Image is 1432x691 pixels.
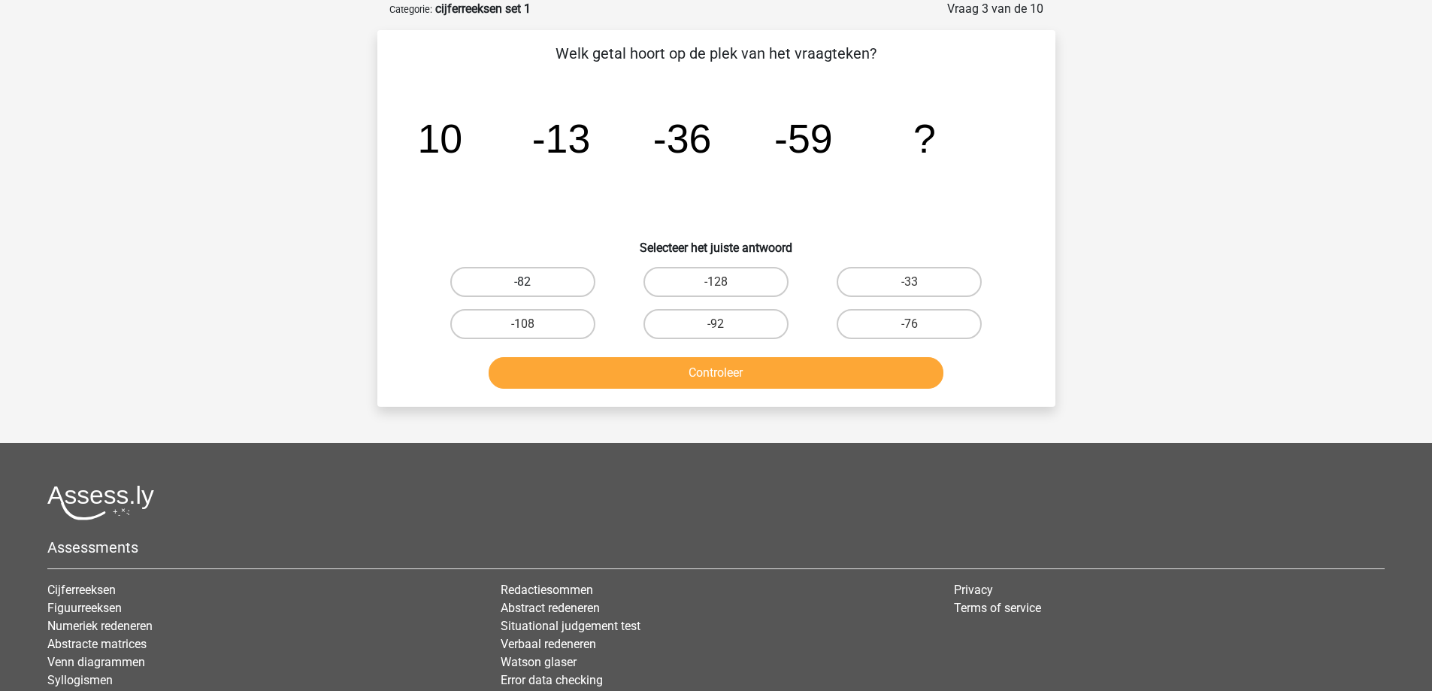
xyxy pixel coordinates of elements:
[47,673,113,687] a: Syllogismen
[501,583,593,597] a: Redactiesommen
[47,601,122,615] a: Figuurreeksen
[954,601,1041,615] a: Terms of service
[652,116,711,161] tspan: -36
[837,309,982,339] label: -76
[501,601,600,615] a: Abstract redeneren
[450,309,595,339] label: -108
[47,655,145,669] a: Venn diagrammen
[501,637,596,651] a: Verbaal redeneren
[643,267,789,297] label: -128
[47,619,153,633] a: Numeriek redeneren
[913,116,936,161] tspan: ?
[774,116,833,161] tspan: -59
[501,673,603,687] a: Error data checking
[531,116,590,161] tspan: -13
[450,267,595,297] label: -82
[401,229,1031,255] h6: Selecteer het juiste antwoord
[47,538,1385,556] h5: Assessments
[501,655,577,669] a: Watson glaser
[954,583,993,597] a: Privacy
[417,116,462,161] tspan: 10
[837,267,982,297] label: -33
[47,485,154,520] img: Assessly logo
[435,2,531,16] strong: cijferreeksen set 1
[489,357,943,389] button: Controleer
[501,619,640,633] a: Situational judgement test
[643,309,789,339] label: -92
[47,637,147,651] a: Abstracte matrices
[47,583,116,597] a: Cijferreeksen
[389,4,432,15] small: Categorie:
[401,42,1031,65] p: Welk getal hoort op de plek van het vraagteken?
